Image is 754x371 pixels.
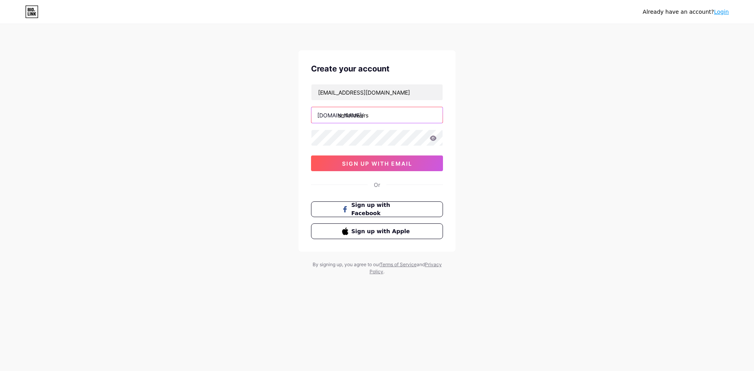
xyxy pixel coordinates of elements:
[311,155,443,171] button: sign up with email
[311,201,443,217] button: Sign up with Facebook
[311,107,443,123] input: username
[310,261,444,275] div: By signing up, you agree to our and .
[311,84,443,100] input: Email
[351,227,412,236] span: Sign up with Apple
[374,181,380,189] div: Or
[714,9,729,15] a: Login
[311,223,443,239] button: Sign up with Apple
[351,201,412,217] span: Sign up with Facebook
[311,63,443,75] div: Create your account
[317,111,364,119] div: [DOMAIN_NAME]/
[643,8,729,16] div: Already have an account?
[380,261,417,267] a: Terms of Service
[342,160,412,167] span: sign up with email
